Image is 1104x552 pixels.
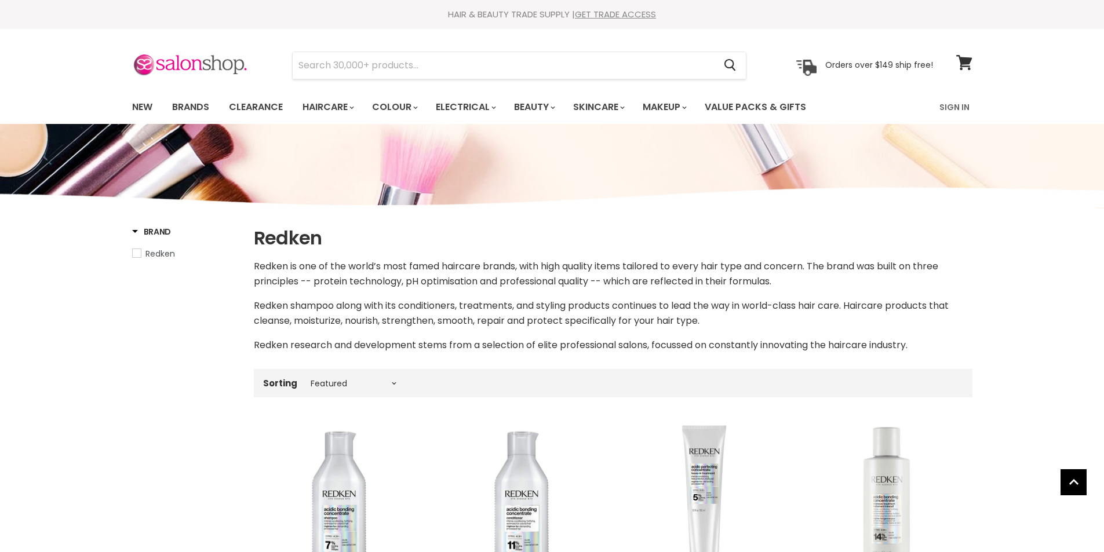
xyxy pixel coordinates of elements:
[575,8,656,20] a: GET TRADE ACCESS
[254,338,908,352] span: Redken research and development stems from a selection of elite professional salons, focussed on ...
[263,378,297,388] label: Sorting
[254,298,972,328] p: Redken shampoo along with its conditioners, treatments, and styling products continues to lead th...
[363,95,425,119] a: Colour
[132,247,239,260] a: Redken
[118,90,987,124] nav: Main
[220,95,292,119] a: Clearance
[123,90,874,124] ul: Main menu
[118,9,987,20] div: HAIR & BEAUTY TRADE SUPPLY |
[696,95,815,119] a: Value Packs & Gifts
[564,95,632,119] a: Skincare
[254,226,972,250] h1: Redken
[132,226,172,237] h3: Brand
[163,95,218,119] a: Brands
[145,248,175,259] span: Redken
[715,52,746,79] button: Search
[254,259,972,289] p: Redken is one of the world’s most famed haircare brands, with high quality items tailored to ever...
[294,95,361,119] a: Haircare
[825,60,933,70] p: Orders over $149 ship free!
[293,52,715,79] input: Search
[634,95,694,119] a: Makeup
[427,95,503,119] a: Electrical
[292,52,746,79] form: Product
[123,95,161,119] a: New
[505,95,562,119] a: Beauty
[932,95,977,119] a: Sign In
